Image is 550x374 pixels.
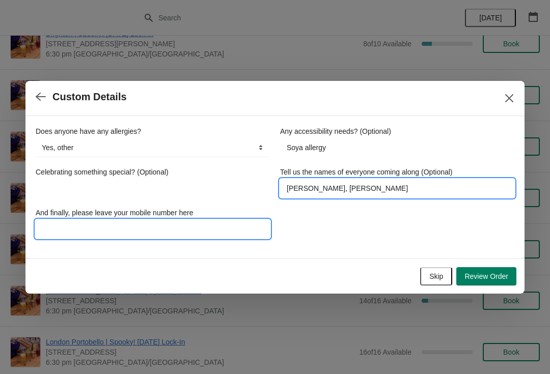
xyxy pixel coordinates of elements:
button: Skip [420,267,452,285]
label: And finally, please leave your mobile number here [36,208,193,218]
label: Celebrating something special? (Optional) [36,167,169,177]
h2: Custom Details [52,91,127,103]
button: Close [500,89,518,107]
button: Review Order [456,267,516,285]
span: Review Order [464,272,508,280]
label: Does anyone have any allergies? [36,126,141,136]
label: Any accessibility needs? (Optional) [280,126,391,136]
label: Tell us the names of everyone coming along (Optional) [280,167,453,177]
span: Skip [429,272,443,280]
